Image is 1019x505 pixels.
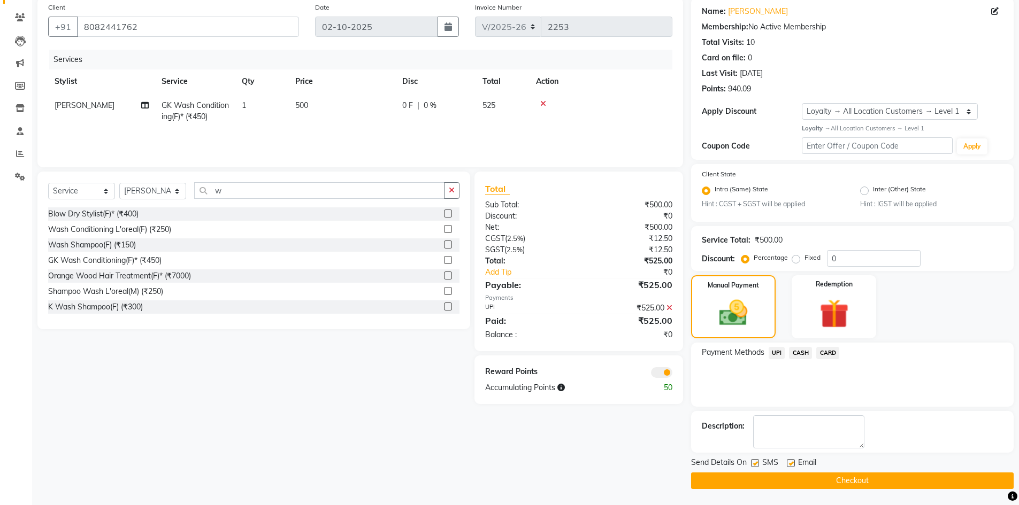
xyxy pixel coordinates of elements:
span: SGST [485,245,504,254]
div: Total Visits: [702,37,744,48]
div: Accumulating Points [477,382,629,393]
div: Wash Conditioning L'oreal(F) (₹250) [48,224,171,235]
span: 0 % [424,100,436,111]
label: Percentage [754,253,788,262]
a: Add Tip [477,267,595,278]
th: Service [155,69,235,94]
span: 0 F [402,100,413,111]
div: Last Visit: [702,68,738,79]
label: Manual Payment [708,281,759,290]
span: CARD [816,347,839,359]
span: SMS [762,457,778,470]
div: Total: [477,255,579,267]
span: | [417,100,419,111]
div: Shampoo Wash L'oreal(M) (₹250) [48,286,163,297]
button: +91 [48,17,78,37]
div: Name: [702,6,726,17]
label: Intra (Same) State [715,184,768,197]
span: 1 [242,100,246,110]
label: Invoice Number [475,3,522,12]
span: 2.5% [507,245,523,254]
div: 940.09 [728,83,751,95]
a: [PERSON_NAME] [728,6,788,17]
div: ₹12.50 [579,233,680,244]
div: ₹500.00 [579,199,680,211]
div: Net: [477,222,579,233]
div: ₹12.50 [579,244,680,255]
button: Apply [957,138,987,154]
div: ₹0 [579,329,680,340]
small: Hint : IGST will be applied [860,199,1003,209]
th: Price [289,69,396,94]
span: GK Wash Conditioning(F)* (₹450) [162,100,229,121]
label: Fixed [805,253,821,262]
input: Enter Offer / Coupon Code [802,137,953,154]
div: ₹0 [596,267,680,278]
div: UPI [477,302,579,314]
div: No Active Membership [702,21,1003,33]
div: Services [49,50,680,69]
div: K Wash Shampoo(F) (₹300) [48,301,143,313]
div: Wash Shampoo(F) (₹150) [48,239,136,251]
span: [PERSON_NAME] [55,100,114,110]
span: 525 [482,100,495,110]
div: ₹500.00 [755,235,783,246]
span: CASH [789,347,812,359]
div: Card on file: [702,52,746,64]
img: _gift.svg [810,296,858,332]
th: Stylist [48,69,155,94]
span: CGST [485,234,505,243]
div: Payments [485,293,672,302]
div: GK Wash Conditioning(F)* (₹450) [48,255,162,266]
label: Client State [702,169,736,179]
div: Membership: [702,21,748,33]
label: Client [48,3,65,12]
th: Qty [235,69,289,94]
span: Email [798,457,816,470]
input: Search by Name/Mobile/Email/Code [77,17,299,37]
strong: Loyalty → [802,125,830,132]
th: Total [476,69,530,94]
div: ₹0 [579,211,680,222]
div: ( ) [477,244,579,255]
span: 500 [295,100,308,110]
small: Hint : CGST + SGST will be applied [702,199,845,209]
div: Service Total: [702,235,750,246]
div: Description: [702,421,745,432]
div: 10 [746,37,755,48]
th: Disc [396,69,476,94]
div: ₹525.00 [579,278,680,291]
div: [DATE] [740,68,763,79]
th: Action [530,69,672,94]
button: Checkout [691,472,1014,489]
div: ( ) [477,233,579,244]
div: 0 [748,52,752,64]
label: Date [315,3,330,12]
div: Discount: [702,253,735,265]
div: All Location Customers → Level 1 [802,124,1003,133]
div: ₹525.00 [579,302,680,314]
div: Reward Points [477,366,579,378]
div: Coupon Code [702,141,802,152]
div: Discount: [477,211,579,222]
div: Apply Discount [702,106,802,117]
input: Search or Scan [194,182,445,199]
span: UPI [769,347,785,359]
div: 50 [630,382,680,393]
label: Redemption [816,279,853,289]
span: 2.5% [507,234,523,243]
div: ₹500.00 [579,222,680,233]
div: ₹525.00 [579,314,680,327]
div: Payable: [477,278,579,291]
div: Sub Total: [477,199,579,211]
div: ₹525.00 [579,255,680,267]
img: _cash.svg [710,297,756,329]
div: Blow Dry Stylist(F)* (₹400) [48,208,139,220]
span: Total [485,183,510,195]
label: Inter (Other) State [873,184,926,197]
div: Balance : [477,329,579,340]
div: Paid: [477,314,579,327]
div: Orange Wood Hair Treatment(F)* (₹7000) [48,270,191,282]
span: Send Details On [691,457,747,470]
span: Payment Methods [702,347,764,358]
